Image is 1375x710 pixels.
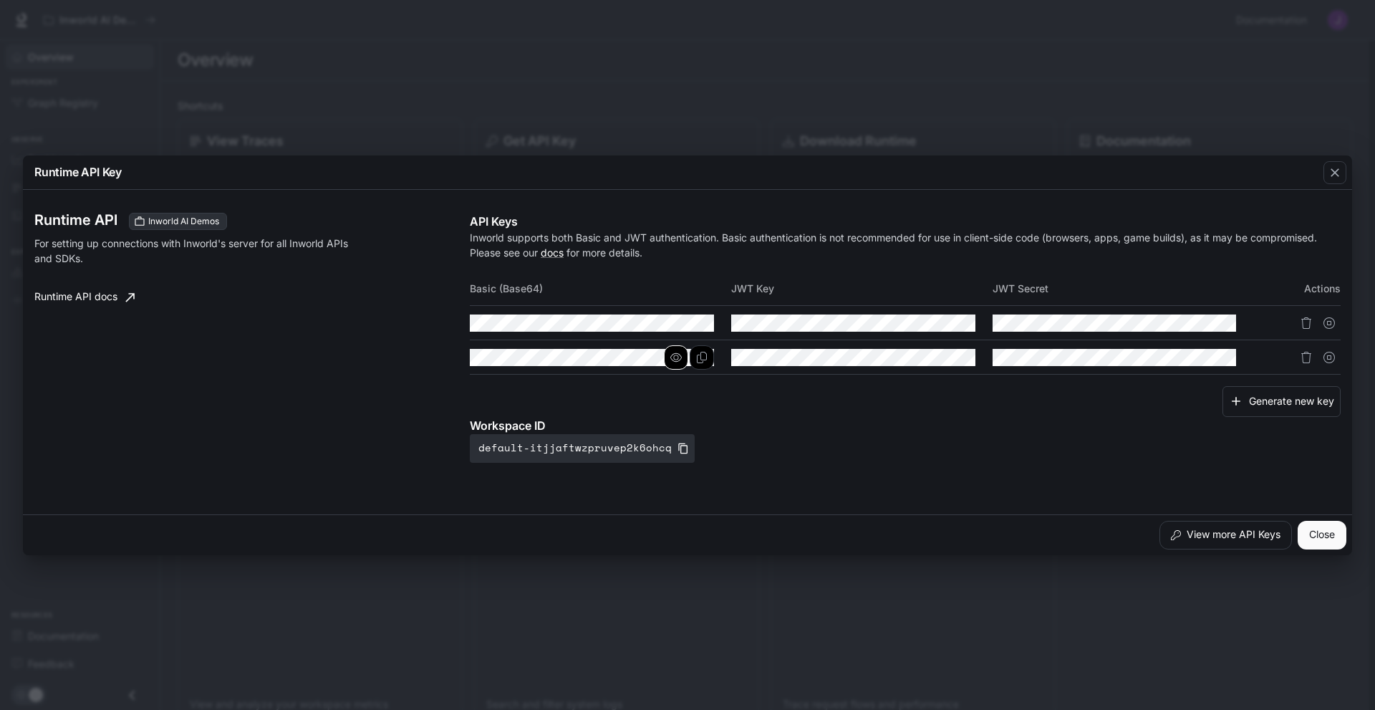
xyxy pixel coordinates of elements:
[1295,346,1318,369] button: Delete API key
[470,434,695,463] button: default-itjjaftwzpruvep2k6ohcq
[1295,312,1318,335] button: Delete API key
[29,283,140,312] a: Runtime API docs
[1253,272,1341,306] th: Actions
[470,230,1341,260] p: Inworld supports both Basic and JWT authentication. Basic authentication is not recommended for u...
[1298,521,1346,550] button: Close
[470,417,1341,434] p: Workspace ID
[34,213,117,227] h3: Runtime API
[690,345,714,370] button: Copy Basic (Base64)
[1159,521,1292,550] button: View more API Keys
[731,272,993,306] th: JWT Key
[34,163,122,181] p: Runtime API Key
[470,213,1341,230] p: API Keys
[1318,312,1341,335] button: Suspend API key
[143,215,225,228] span: Inworld AI Demos
[993,272,1254,306] th: JWT Secret
[470,272,731,306] th: Basic (Base64)
[129,213,227,230] div: These keys will apply to your current workspace only
[1222,386,1341,417] button: Generate new key
[34,236,352,266] p: For setting up connections with Inworld's server for all Inworld APIs and SDKs.
[541,246,564,259] a: docs
[1318,346,1341,369] button: Suspend API key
